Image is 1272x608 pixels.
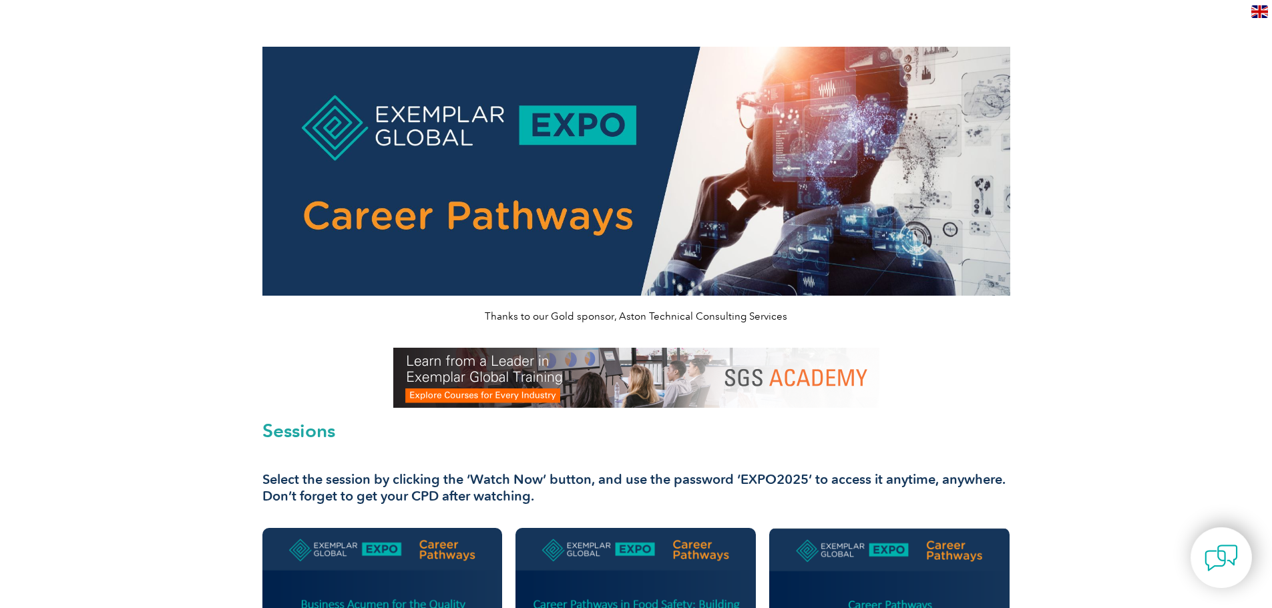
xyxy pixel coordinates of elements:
h3: Select the session by clicking the ‘Watch Now’ button, and use the password ‘EXPO2025’ to access ... [262,471,1010,505]
h2: Sessions [262,421,1010,440]
img: contact-chat.png [1205,541,1238,575]
p: Thanks to our Gold sponsor, Aston Technical Consulting Services [262,309,1010,324]
img: SGS [393,348,879,408]
img: en [1251,5,1268,18]
img: career pathways [262,47,1010,296]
